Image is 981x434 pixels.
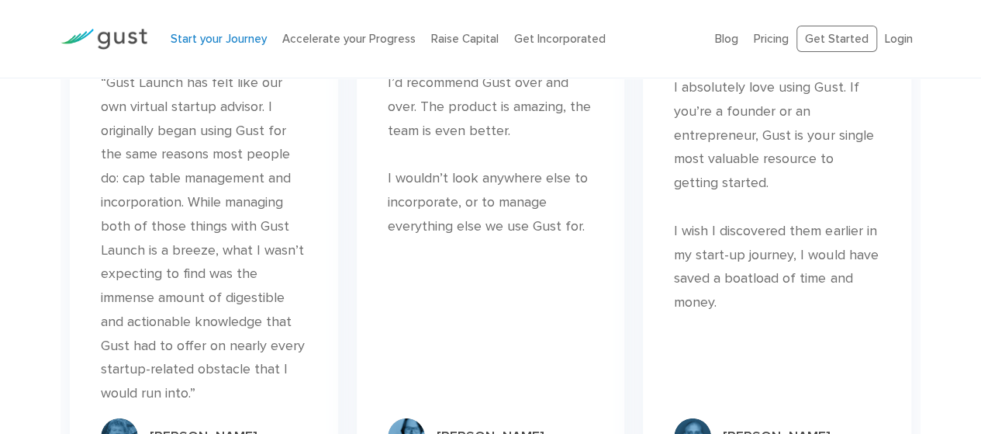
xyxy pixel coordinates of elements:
[715,32,738,46] a: Blog
[282,32,416,46] a: Accelerate your Progress
[754,32,789,46] a: Pricing
[674,76,879,315] div: I absolutely love using Gust. If you’re a founder or an entrepreneur, Gust is your single most va...
[101,71,306,406] div: “Gust Launch has felt like our own virtual startup advisor. I originally began using Gust for the...
[431,32,499,46] a: Raise Capital
[171,32,267,46] a: Start your Journey
[885,32,913,46] a: Login
[514,32,606,46] a: Get Incorporated
[60,29,147,50] img: Gust Logo
[388,71,593,238] div: I’d recommend Gust over and over. The product is amazing, the team is even better. I wouldn’t loo...
[796,26,877,53] a: Get Started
